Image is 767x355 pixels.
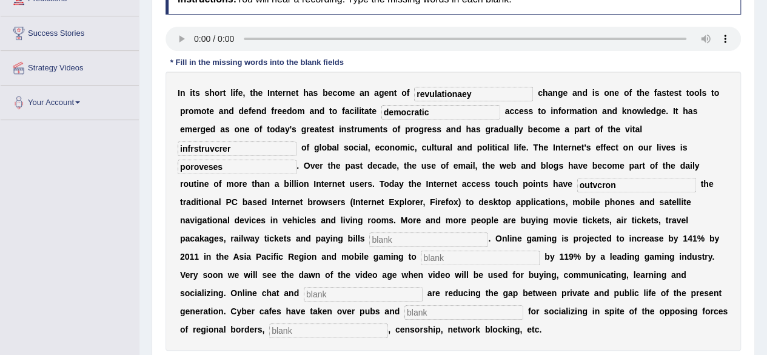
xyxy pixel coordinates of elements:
b: f [235,88,238,98]
b: t [587,124,590,134]
b: a [579,124,584,134]
b: l [507,143,509,152]
b: o [689,88,694,98]
b: g [301,124,307,134]
b: d [467,143,472,152]
b: o [714,88,719,98]
b: t [331,124,334,134]
b: h [466,124,471,134]
b: b [327,143,332,152]
b: s [674,88,678,98]
b: e [519,106,524,116]
div: * Fill in the missing words into the blank fields [166,57,349,69]
b: t [675,106,678,116]
b: o [189,106,194,116]
b: i [592,88,594,98]
b: l [514,124,516,134]
b: i [359,106,361,116]
b: a [220,124,225,134]
b: d [229,106,234,116]
b: h [611,124,616,134]
b: g [379,88,384,98]
b: n [626,106,632,116]
b: t [250,88,253,98]
b: d [320,106,325,116]
b: f [654,88,657,98]
b: o [587,106,592,116]
b: i [489,143,492,152]
a: Strategy Videos [1,51,139,81]
b: c [538,88,543,98]
b: s [661,88,666,98]
b: o [270,124,275,134]
b: f [397,124,400,134]
b: f [271,106,274,116]
b: e [310,124,315,134]
b: l [516,124,518,134]
b: o [234,124,239,134]
b: o [541,106,546,116]
b: r [424,124,427,134]
b: r [219,88,223,98]
b: c [538,124,543,134]
b: i [233,88,235,98]
b: o [604,88,609,98]
b: t [686,88,689,98]
b: s [383,124,387,134]
b: a [657,88,661,98]
b: o [401,88,407,98]
b: e [350,88,355,98]
b: t [361,106,364,116]
b: l [487,143,490,152]
b: k [622,106,627,116]
b: d [275,124,280,134]
input: blank [381,105,500,120]
b: w [637,106,643,116]
b: n [607,106,612,116]
b: a [502,143,507,152]
b: a [361,143,366,152]
b: g [485,124,491,134]
b: n [552,88,558,98]
b: e [533,124,538,134]
b: n [462,143,467,152]
b: f [260,124,263,134]
b: l [699,88,702,98]
a: Your Account [1,86,139,116]
b: t [267,124,270,134]
b: c [380,143,384,152]
b: b [528,124,533,134]
b: o [254,124,260,134]
b: n [577,88,583,98]
b: t [206,106,209,116]
b: s [437,124,441,134]
b: s [528,106,533,116]
b: t [369,106,372,116]
input: blank [414,87,533,101]
b: i [630,124,632,134]
b: c [514,106,519,116]
input: blank [421,251,540,265]
b: t [711,88,714,98]
b: c [497,143,502,152]
input: blank [178,141,296,156]
input: blank [178,160,296,174]
b: s [292,124,296,134]
b: n [592,106,598,116]
b: n [270,88,275,98]
b: f [558,106,561,116]
b: a [309,106,314,116]
b: r [566,106,569,116]
b: n [609,88,615,98]
b: t [275,88,278,98]
b: i [551,106,553,116]
b: o [595,124,600,134]
b: r [197,124,200,134]
b: e [245,124,250,134]
b: , [415,143,417,152]
b: y [285,124,290,134]
b: d [582,88,588,98]
b: t [394,88,397,98]
b: s [476,124,481,134]
input: blank [269,323,388,338]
